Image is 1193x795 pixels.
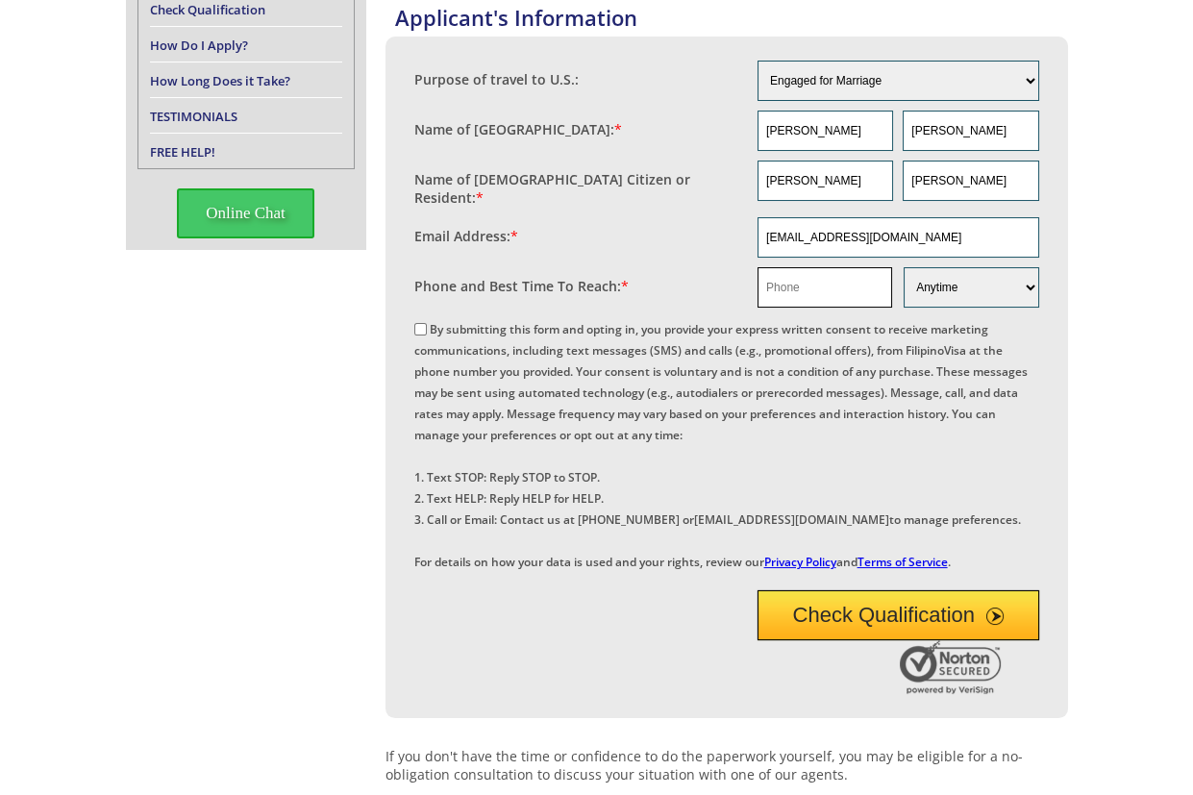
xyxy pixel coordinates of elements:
[150,37,248,54] a: How Do I Apply?
[395,3,1068,32] h4: Applicant's Information
[414,70,579,88] label: Purpose of travel to U.S.:
[758,590,1039,640] button: Check Qualification
[414,170,739,207] label: Name of [DEMOGRAPHIC_DATA] Citizen or Resident:
[758,267,892,308] input: Phone
[900,640,1006,694] img: Norton Secured
[857,554,948,570] a: Terms of Service
[150,143,215,161] a: FREE HELP!
[903,111,1038,151] input: Last Name
[758,111,893,151] input: First Name
[414,321,1028,570] label: By submitting this form and opting in, you provide your express written consent to receive market...
[414,277,629,295] label: Phone and Best Time To Reach:
[150,72,290,89] a: How Long Does it Take?
[758,161,893,201] input: First Name
[150,1,265,18] a: Check Qualification
[758,217,1039,258] input: Email Address
[150,108,237,125] a: TESTIMONIALS
[177,188,314,238] span: Online Chat
[904,267,1038,308] select: Phone and Best Reach Time are required.
[414,323,427,335] input: By submitting this form and opting in, you provide your express written consent to receive market...
[903,161,1038,201] input: Last Name
[764,554,836,570] a: Privacy Policy
[414,120,622,138] label: Name of [GEOGRAPHIC_DATA]:
[414,227,518,245] label: Email Address:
